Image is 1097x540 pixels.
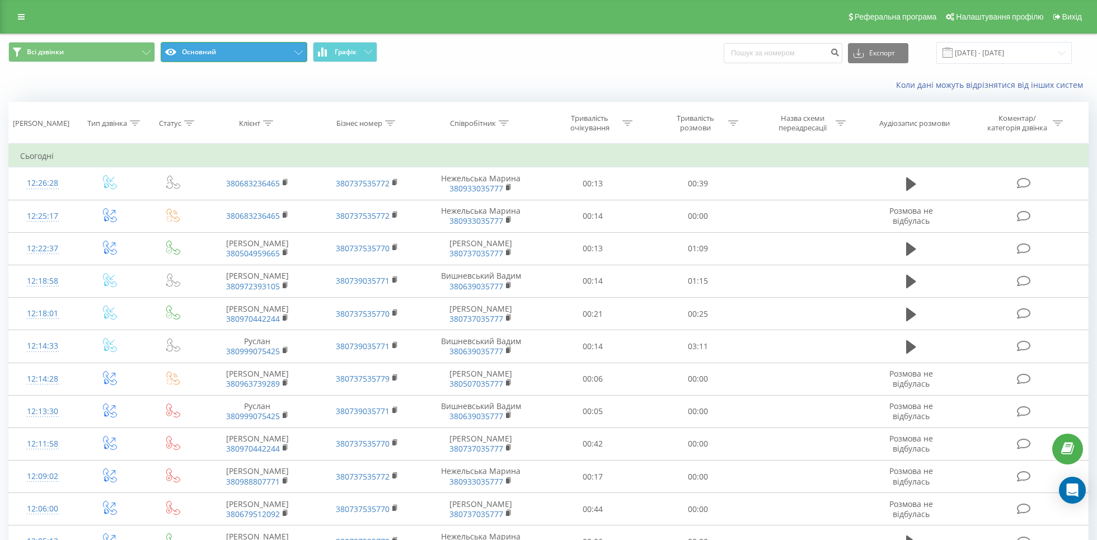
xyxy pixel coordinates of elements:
td: 00:00 [645,428,751,460]
td: Нежельська Марина [422,461,540,493]
a: 380933035777 [449,183,503,194]
a: 380737035777 [449,509,503,519]
td: [PERSON_NAME] [203,363,312,395]
div: 12:06:00 [20,498,65,520]
input: Пошук за номером [724,43,842,63]
td: 01:09 [645,232,751,265]
a: 380737035777 [449,313,503,324]
a: 380970442244 [226,313,280,324]
a: 380737535770 [336,504,390,514]
span: Налаштування профілю [956,12,1043,21]
span: Всі дзвінки [27,48,64,57]
a: 380737035777 [449,443,503,454]
a: 380737535772 [336,210,390,221]
span: Розмова не відбулась [889,499,933,519]
div: [PERSON_NAME] [13,119,69,128]
a: 380737535779 [336,373,390,384]
td: [PERSON_NAME] [422,493,540,525]
td: [PERSON_NAME] [203,493,312,525]
a: 380999075425 [226,411,280,421]
span: Реферальна програма [855,12,937,21]
td: 00:39 [645,167,751,200]
div: 12:22:37 [20,238,65,260]
td: 00:25 [645,298,751,330]
td: 00:13 [540,167,645,200]
td: 00:13 [540,232,645,265]
td: Руслан [203,330,312,363]
div: 12:11:58 [20,433,65,455]
td: 01:15 [645,265,751,297]
td: 00:00 [645,493,751,525]
td: Вишневський Вадим [422,330,540,363]
div: Статус [159,119,181,128]
div: 12:14:28 [20,368,65,390]
div: Назва схеми переадресації [773,114,833,133]
div: Бізнес номер [336,119,382,128]
a: 380737535770 [336,308,390,319]
td: [PERSON_NAME] [203,298,312,330]
div: Тривалість розмови [665,114,725,133]
div: 12:25:17 [20,205,65,227]
td: 00:06 [540,363,645,395]
div: 12:13:30 [20,401,65,422]
a: 380933035777 [449,215,503,226]
a: 380683236465 [226,178,280,189]
td: 00:14 [540,200,645,232]
a: 380679512092 [226,509,280,519]
td: [PERSON_NAME] [203,232,312,265]
button: Всі дзвінки [8,42,155,62]
a: 380737535772 [336,178,390,189]
a: 380963739289 [226,378,280,389]
td: Вишневський Вадим [422,395,540,428]
span: Графік [335,48,357,56]
td: 00:00 [645,395,751,428]
span: Розмова не відбулась [889,368,933,389]
a: 380999075425 [226,346,280,356]
td: [PERSON_NAME] [203,265,312,297]
td: [PERSON_NAME] [422,298,540,330]
a: 380737535772 [336,471,390,482]
div: 12:18:58 [20,270,65,292]
button: Експорт [848,43,908,63]
a: 380639035777 [449,346,503,356]
td: [PERSON_NAME] [422,428,540,460]
td: 03:11 [645,330,751,363]
div: Тривалість очікування [560,114,620,133]
div: 12:18:01 [20,303,65,325]
div: Співробітник [450,119,496,128]
td: 00:21 [540,298,645,330]
a: 380737035777 [449,248,503,259]
div: Коментар/категорія дзвінка [985,114,1050,133]
td: Нежельська Марина [422,167,540,200]
td: Сьогодні [9,145,1089,167]
span: Розмова не відбулась [889,205,933,226]
div: 12:26:28 [20,172,65,194]
a: 380507035777 [449,378,503,389]
td: 00:00 [645,200,751,232]
a: 380504959665 [226,248,280,259]
div: Open Intercom Messenger [1059,477,1086,504]
td: Руслан [203,395,312,428]
div: Аудіозапис розмови [879,119,950,128]
td: 00:44 [540,493,645,525]
a: 380737535770 [336,438,390,449]
div: Тип дзвінка [87,119,127,128]
td: [PERSON_NAME] [203,461,312,493]
td: 00:05 [540,395,645,428]
a: 380739035771 [336,275,390,286]
td: 00:14 [540,330,645,363]
button: Графік [313,42,377,62]
div: 12:09:02 [20,466,65,487]
span: Розмова не відбулась [889,433,933,454]
a: 380683236465 [226,210,280,221]
span: Розмова не відбулась [889,401,933,421]
a: Коли дані можуть відрізнятися вiд інших систем [896,79,1089,90]
a: 380739035771 [336,406,390,416]
a: 380739035771 [336,341,390,351]
td: 00:42 [540,428,645,460]
td: Нежельська Марина [422,200,540,232]
td: 00:00 [645,461,751,493]
span: Розмова не відбулась [889,466,933,486]
td: 00:17 [540,461,645,493]
td: 00:14 [540,265,645,297]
